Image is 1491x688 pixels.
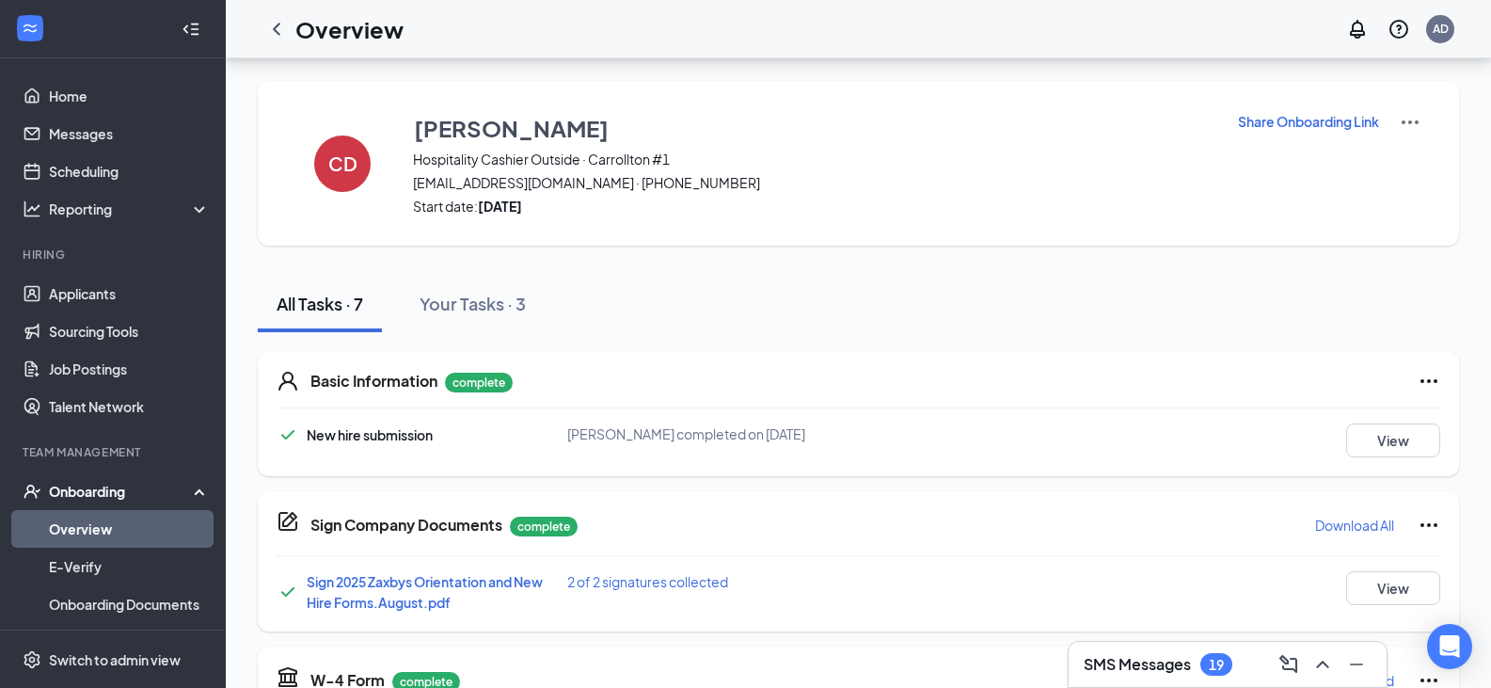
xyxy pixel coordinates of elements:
svg: Checkmark [277,581,299,603]
svg: User [277,370,299,392]
a: Job Postings [49,350,210,388]
svg: UserCheck [23,482,41,501]
span: 2 of 2 signatures collected [567,573,728,590]
span: Start date: [413,197,1213,216]
p: Share Onboarding Link [1238,112,1379,131]
a: Talent Network [49,388,210,425]
span: [EMAIL_ADDRESS][DOMAIN_NAME] · [PHONE_NUMBER] [413,173,1213,192]
span: [PERSON_NAME] completed on [DATE] [567,425,805,442]
svg: ComposeMessage [1277,653,1300,676]
span: New hire submission [307,426,433,443]
svg: Checkmark [277,424,299,446]
p: complete [445,373,513,392]
h4: CD [328,157,357,170]
a: Overview [49,510,210,548]
a: Home [49,77,210,115]
div: Reporting [49,200,211,218]
img: More Actions [1399,111,1421,134]
svg: QuestionInfo [1388,18,1410,40]
div: All Tasks · 7 [277,292,363,315]
div: Open Intercom Messenger [1427,624,1472,669]
svg: WorkstreamLogo [21,19,40,38]
button: CD [295,111,389,216]
a: Sign 2025 Zaxbys Orientation and New Hire Forms.August.pdf [307,573,543,611]
strong: [DATE] [478,198,522,215]
svg: CompanyDocumentIcon [277,510,299,533]
svg: Analysis [23,200,41,218]
button: Minimize [1341,649,1372,680]
div: Onboarding [49,482,194,501]
h3: SMS Messages [1084,654,1191,675]
button: [PERSON_NAME] [413,111,1213,145]
a: Activity log [49,623,210,661]
button: Share Onboarding Link [1237,111,1380,132]
button: ComposeMessage [1274,649,1304,680]
h5: Basic Information [310,371,437,392]
h5: Sign Company Documents [310,515,502,536]
svg: Collapse [182,20,200,39]
a: Onboarding Documents [49,585,210,623]
p: Download All [1315,516,1394,535]
div: AD [1433,21,1449,37]
button: ChevronUp [1308,649,1338,680]
div: Hiring [23,247,206,263]
div: Switch to admin view [49,650,181,669]
button: Download All [1314,510,1395,540]
a: Applicants [49,275,210,312]
h3: [PERSON_NAME] [414,112,609,144]
svg: Ellipses [1418,370,1440,392]
div: Team Management [23,444,206,460]
p: complete [510,517,578,536]
svg: ChevronUp [1311,653,1334,676]
button: View [1346,424,1440,457]
a: Sourcing Tools [49,312,210,350]
div: 19 [1209,657,1224,673]
a: Scheduling [49,152,210,190]
button: View [1346,571,1440,605]
svg: Minimize [1345,653,1368,676]
a: E-Verify [49,548,210,585]
svg: Settings [23,650,41,669]
h1: Overview [295,13,404,45]
svg: ChevronLeft [265,18,288,40]
span: Hospitality Cashier Outside · Carrollton #1 [413,150,1213,168]
a: Messages [49,115,210,152]
svg: Ellipses [1418,514,1440,536]
div: Your Tasks · 3 [420,292,526,315]
svg: TaxGovernmentIcon [277,665,299,688]
svg: Notifications [1346,18,1369,40]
